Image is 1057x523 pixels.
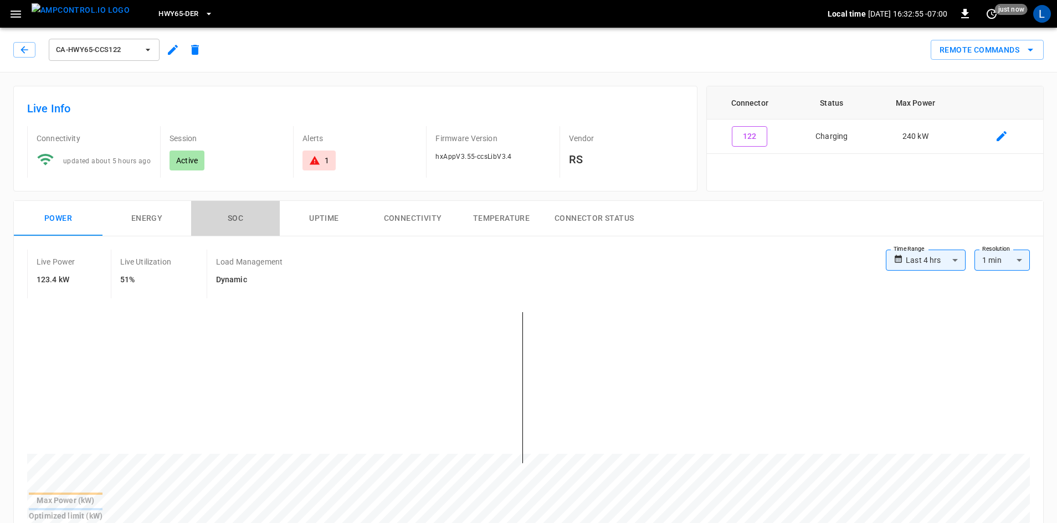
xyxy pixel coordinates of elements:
[176,155,198,166] p: Active
[732,126,767,147] button: 122
[569,151,684,168] h6: RS
[1033,5,1051,23] div: profile-icon
[302,133,417,144] p: Alerts
[280,201,368,236] button: Uptime
[569,133,684,144] p: Vendor
[906,250,966,271] div: Last 4 hrs
[37,274,75,286] h6: 123.4 kW
[27,100,684,117] h6: Live Info
[49,39,160,61] button: ca-hwy65-ccs122
[120,274,171,286] h6: 51%
[37,133,151,144] p: Connectivity
[435,133,550,144] p: Firmware Version
[158,8,198,20] span: HWY65-DER
[546,201,643,236] button: Connector Status
[191,201,280,236] button: SOC
[793,120,871,154] td: Charging
[154,3,217,25] button: HWY65-DER
[63,157,151,165] span: updated about 5 hours ago
[435,153,511,160] span: hxAppV3.55-ccsLibV3.4
[325,155,329,166] div: 1
[894,245,925,253] label: Time Range
[828,8,866,19] p: Local time
[37,256,75,267] p: Live Power
[216,274,283,286] h6: Dynamic
[707,86,1043,154] table: connector table
[14,201,102,236] button: Power
[982,245,1010,253] label: Resolution
[56,44,138,56] span: ca-hwy65-ccs122
[931,40,1044,60] button: Remote Commands
[457,201,546,236] button: Temperature
[974,250,1030,271] div: 1 min
[32,3,130,17] img: ampcontrol.io logo
[216,256,283,267] p: Load Management
[871,86,960,120] th: Max Power
[871,120,960,154] td: 240 kW
[931,40,1044,60] div: remote commands options
[170,133,284,144] p: Session
[707,86,793,120] th: Connector
[868,8,947,19] p: [DATE] 16:32:55 -07:00
[983,5,1000,23] button: set refresh interval
[793,86,871,120] th: Status
[120,256,171,267] p: Live Utilization
[102,201,191,236] button: Energy
[368,201,457,236] button: Connectivity
[995,4,1028,15] span: just now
